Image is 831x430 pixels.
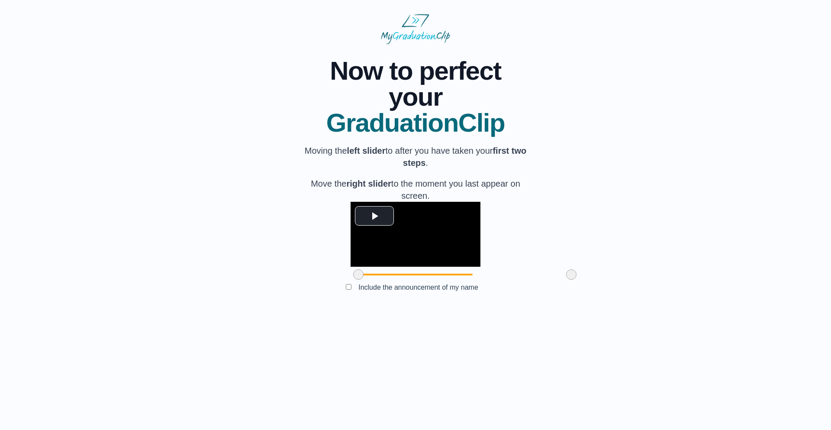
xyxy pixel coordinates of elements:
[301,58,530,110] span: Now to perfect your
[301,110,530,136] span: GraduationClip
[381,14,450,44] img: MyGraduationClip
[301,178,530,202] p: Move the to the moment you last appear on screen.
[301,145,530,169] p: Moving the to after you have taken your .
[351,280,485,294] label: Include the announcement of my name
[355,206,394,226] button: Play Video
[403,146,526,168] b: first two steps
[351,202,480,267] div: Video Player
[346,179,391,188] b: right slider
[347,146,386,155] b: left slider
